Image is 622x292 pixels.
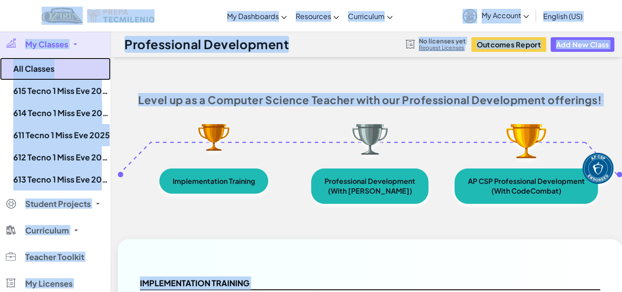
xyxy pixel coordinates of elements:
a: Resources [291,4,344,28]
span: Student Projects [25,200,91,208]
span: Resources [296,12,331,21]
span: Teacher Toolkit [25,253,84,261]
span: Curriculum [348,12,385,21]
a: Request Licenses [419,44,466,51]
div: (With [PERSON_NAME]) [328,187,412,195]
img: Home [42,7,83,25]
span: My Account [482,11,529,20]
a: Curriculum [344,4,397,28]
a: Ozaria by CodeCombat logo [42,7,83,25]
img: apcsp_logo.webp [583,153,614,184]
img: avatar [463,9,477,23]
a: My Dashboards [223,4,291,28]
img: Tecmilenio logo [87,9,155,23]
span: Curriculum [25,226,69,234]
span: English (US) [543,12,583,21]
div: (With CodeCombat) [491,187,561,195]
a: English (US) [539,4,587,28]
h1: Professional Development [124,36,289,53]
a: AP CSP Professional Development(With CodeCombat) [455,168,598,204]
h2: Implementation Training [140,276,600,291]
span: My Classes [25,40,68,48]
button: Add New Class [551,37,614,52]
span: No licenses yet [419,37,466,44]
a: Implementation Training [159,168,268,194]
div: AP CSP Professional Development [468,177,585,185]
span: My Dashboards [227,12,279,21]
a: Professional Development(With [PERSON_NAME]) [311,168,429,204]
span: My Licenses [25,280,73,288]
button: Outcomes Report [471,37,546,52]
a: My Account [458,2,533,30]
div: Professional Development [325,177,415,185]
